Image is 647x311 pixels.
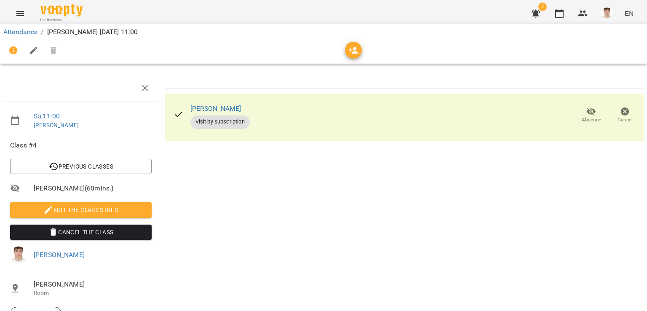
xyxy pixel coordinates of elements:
span: Edit the class's Info [17,205,145,215]
span: 7 [538,3,547,11]
img: Voopty Logo [40,4,83,16]
a: [PERSON_NAME] [190,105,241,113]
span: Cancel the class [17,227,145,237]
nav: breadcrumb [3,27,644,37]
span: [PERSON_NAME] ( 60 mins. ) [34,183,152,193]
span: [PERSON_NAME] [34,279,152,290]
p: Room [34,289,152,298]
span: Absence [582,116,601,123]
img: 8fe045a9c59afd95b04cf3756caf59e6.jpg [10,247,27,263]
p: [PERSON_NAME] [DATE] 11:00 [47,27,138,37]
a: Su , 11:00 [34,112,60,120]
button: Menu [10,3,30,24]
button: Edit the class's Info [10,202,152,217]
span: For Business [40,17,83,23]
span: Cancel [618,116,633,123]
button: Cancel [608,104,642,127]
a: [PERSON_NAME] [34,251,85,259]
li: / [41,27,43,37]
span: Previous Classes [17,161,145,172]
button: Absence [575,104,608,127]
span: Visit by subscription [190,118,250,126]
button: EN [621,5,637,21]
span: Class #4 [10,140,152,150]
span: EN [625,9,634,18]
a: [PERSON_NAME] [34,122,79,129]
a: Attendance [3,28,37,36]
img: 8fe045a9c59afd95b04cf3756caf59e6.jpg [601,8,613,19]
button: Previous Classes [10,159,152,174]
button: Cancel the class [10,225,152,240]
